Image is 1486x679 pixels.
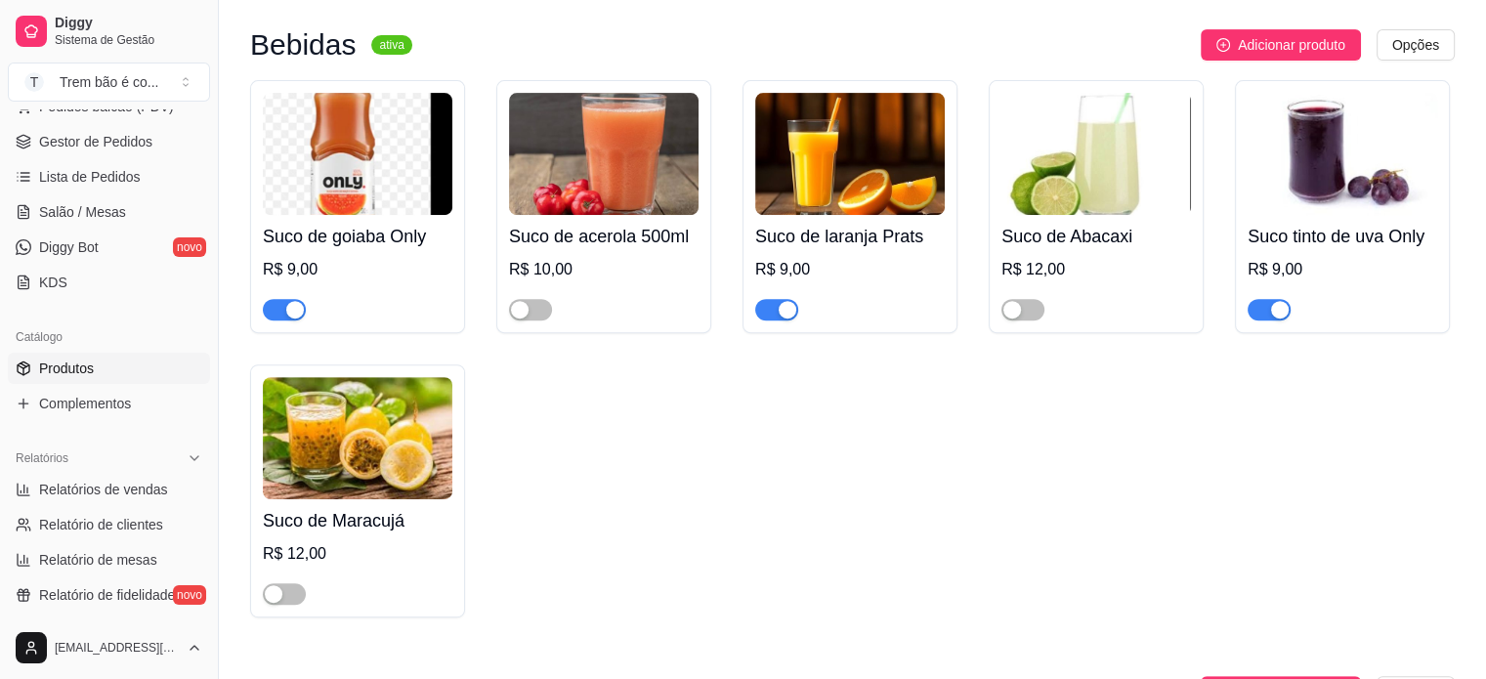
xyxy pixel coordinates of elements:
img: product-image [1001,93,1191,215]
h4: Suco de goiaba Only [263,223,452,250]
div: R$ 12,00 [1001,258,1191,281]
a: KDS [8,267,210,298]
h4: Suco de acerola 500ml [509,223,699,250]
span: Relatórios [16,450,68,466]
span: Diggy [55,15,202,32]
span: Gestor de Pedidos [39,132,152,151]
span: Salão / Mesas [39,202,126,222]
div: R$ 9,00 [755,258,945,281]
img: product-image [1248,93,1437,215]
div: R$ 10,00 [509,258,699,281]
span: KDS [39,273,67,292]
h4: Suco de Maracujá [263,507,452,534]
h4: Suco de Abacaxi [1001,223,1191,250]
button: Select a team [8,63,210,102]
button: Opções [1377,29,1455,61]
span: [EMAIL_ADDRESS][DOMAIN_NAME] [55,640,179,656]
button: [EMAIL_ADDRESS][DOMAIN_NAME] [8,624,210,671]
span: Diggy Bot [39,237,99,257]
span: Lista de Pedidos [39,167,141,187]
div: Catálogo [8,321,210,353]
span: Sistema de Gestão [55,32,202,48]
a: Relatório de fidelidadenovo [8,579,210,611]
a: Diggy Botnovo [8,232,210,263]
a: Lista de Pedidos [8,161,210,192]
h4: Suco de laranja Prats [755,223,945,250]
span: Adicionar produto [1238,34,1345,56]
span: plus-circle [1216,38,1230,52]
a: Salão / Mesas [8,196,210,228]
div: R$ 9,00 [263,258,452,281]
a: Relatórios de vendas [8,474,210,505]
span: Relatórios de vendas [39,480,168,499]
span: Opções [1392,34,1439,56]
img: product-image [263,93,452,215]
span: Relatório de fidelidade [39,585,175,605]
button: Adicionar produto [1201,29,1361,61]
a: Produtos [8,353,210,384]
span: Relatório de mesas [39,550,157,570]
span: Complementos [39,394,131,413]
a: Relatório de mesas [8,544,210,575]
div: R$ 12,00 [263,542,452,566]
h3: Bebidas [250,33,356,57]
a: DiggySistema de Gestão [8,8,210,55]
img: product-image [263,377,452,499]
span: T [24,72,44,92]
sup: ativa [371,35,411,55]
h4: Suco tinto de uva Only [1248,223,1437,250]
span: Relatório de clientes [39,515,163,534]
img: product-image [755,93,945,215]
img: product-image [509,93,699,215]
a: Complementos [8,388,210,419]
div: R$ 9,00 [1248,258,1437,281]
a: Relatório de clientes [8,509,210,540]
div: Trem bão é co ... [60,72,158,92]
span: Produtos [39,359,94,378]
a: Gestor de Pedidos [8,126,210,157]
